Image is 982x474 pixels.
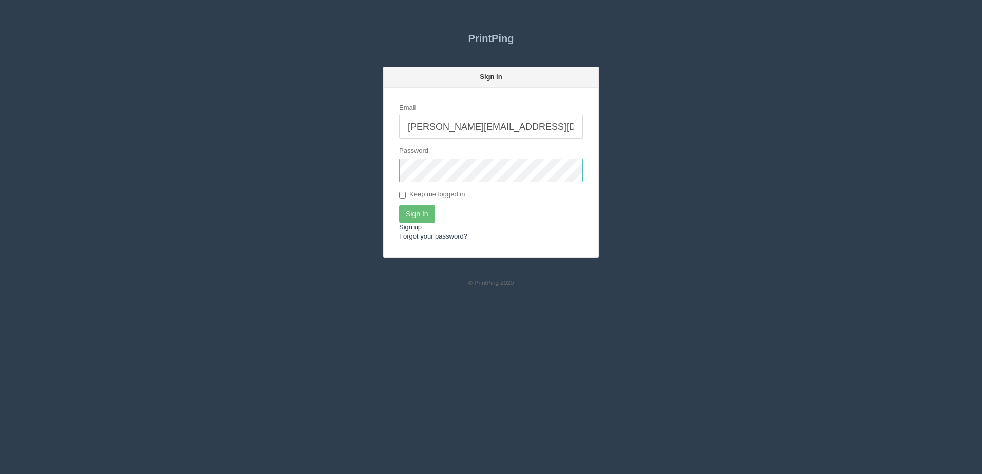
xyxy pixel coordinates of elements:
[399,232,467,240] a: Forgot your password?
[399,192,406,199] input: Keep me logged in
[399,146,428,156] label: Password
[399,103,416,113] label: Email
[383,26,599,51] a: PrintPing
[399,115,583,139] input: test@example.com
[399,190,465,200] label: Keep me logged in
[480,73,502,81] strong: Sign in
[399,205,435,223] input: Sign In
[468,279,514,286] small: © PrintPing 2020
[399,223,422,231] a: Sign up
